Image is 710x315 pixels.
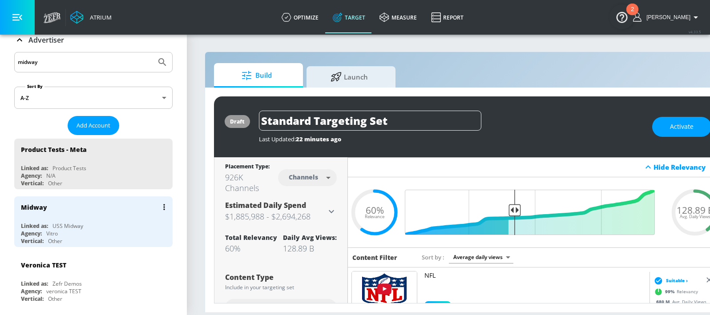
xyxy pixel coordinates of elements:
[21,203,47,211] div: Midway
[48,237,62,245] div: Other
[366,205,384,215] span: 60%
[449,251,513,263] div: Average daily views
[21,172,42,179] div: Agency:
[652,285,698,298] div: Relevancy
[14,254,173,305] div: Veronica TESTLinked as:Zefr DemosAgency:veronica TESTVertical:Other
[225,200,337,223] div: Estimated Daily Spend$1,885,988 - $2,694,268
[225,243,277,254] div: 60%
[70,11,112,24] a: Atrium
[21,230,42,237] div: Agency:
[21,237,44,245] div: Vertical:
[21,145,87,154] div: Product Tests - Meta
[326,1,372,33] a: Target
[21,164,48,172] div: Linked as:
[86,13,112,21] div: Atrium
[352,253,397,262] h6: Content Filter
[315,66,383,88] span: Launch
[48,295,62,303] div: Other
[656,298,672,304] span: 680 M
[652,276,688,285] div: Suitable ›
[225,210,326,223] h3: $1,885,988 - $2,694,268
[46,230,58,237] div: Vitro
[18,56,153,68] input: Search by name
[14,139,173,189] div: Product Tests - MetaLinked as:Product TestsAgency:N/AVertical:Other
[609,4,634,29] button: Open Resource Center, 2 new notifications
[21,280,48,287] div: Linked as:
[225,200,306,210] span: Estimated Daily Spend
[21,222,48,230] div: Linked as:
[48,179,62,187] div: Other
[283,233,337,242] div: Daily Avg Views:
[633,12,701,23] button: [PERSON_NAME]
[21,295,44,303] div: Vertical:
[424,271,646,280] p: NFL
[631,9,634,21] div: 2
[424,271,646,301] a: NFL
[225,233,277,242] div: Total Relevancy
[652,298,706,305] div: Avg. Daily Views
[410,190,659,235] input: Final Threshold
[283,243,337,254] div: 128.89 B
[259,135,643,143] div: Last Updated:
[424,301,451,309] span: Sports
[689,29,701,34] span: v 4.33.5
[296,135,341,143] span: 22 minutes ago
[46,287,81,295] div: veronica TEST
[68,116,119,135] button: Add Account
[424,301,451,309] div: 99.0%
[21,179,44,187] div: Vertical:
[21,287,42,295] div: Agency:
[665,288,677,295] span: 99 %
[46,172,56,179] div: N/A
[422,253,444,261] span: Sort by
[225,274,337,281] div: Content Type
[365,215,384,219] span: Relevance
[424,1,471,33] a: Report
[14,196,173,247] div: MidwayLinked as:USS MidwayAgency:VitroVertical:Other
[284,173,323,181] div: Channels
[14,87,173,109] div: A-Z
[52,222,83,230] div: USS Midway
[223,65,290,86] span: Build
[643,14,690,20] span: login as: andres.hernandez@zefr.com
[274,1,326,33] a: optimize
[28,35,64,45] p: Advertiser
[666,277,688,284] span: Suitable ›
[225,172,278,193] div: 926K Channels
[25,84,44,89] label: Sort By
[230,118,245,125] div: draft
[14,28,173,52] div: Advertiser
[670,121,694,132] span: Activate
[225,285,337,290] div: Include in your targeting set
[52,164,86,172] div: Product Tests
[372,1,424,33] a: measure
[21,261,66,269] div: Veronica TEST
[153,52,172,72] button: Submit Search
[352,271,417,309] img: UUDVYQ4Zhbm3S2dlz7P1GBDg
[77,120,110,131] span: Add Account
[225,163,278,172] div: Placement Type:
[52,280,82,287] div: Zefr Demos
